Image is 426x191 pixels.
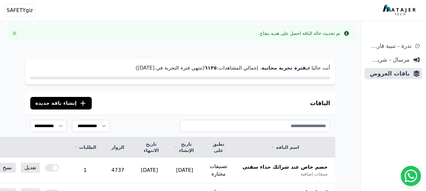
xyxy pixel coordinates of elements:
td: 4737 [104,158,132,183]
h3: الباقات [310,99,330,108]
strong: ٦١۳٥ [204,65,217,71]
span: مرسال - شريط دعاية [367,55,410,64]
a: تعديل [21,163,40,173]
a: تاريخ الانتهاء [139,141,160,154]
span: باقات العروض [367,69,410,78]
strong: فترة تجربة مجانية [261,65,306,71]
button: SAFETYgiz [4,4,36,17]
th: تطبق على [202,137,235,158]
a: اسم الباقة [242,144,328,150]
button: إنشاء باقة جديدة [30,97,92,110]
span: ندرة - تنبية قارب علي النفاذ [367,42,411,50]
a: الطلبات [74,144,96,150]
button: Close [9,28,20,38]
td: [DATE] [132,158,167,183]
span: SAFETYgiz [7,7,33,14]
td: 1 [67,158,104,183]
div: تم تحديث حالة الباقة احصل على هدية بنجاح. [259,30,340,37]
span: خصم خاص عند شرائك حذاء سفتي [242,163,328,171]
img: MatajerTech Logo [383,5,417,16]
td: [DATE] [167,158,202,183]
th: الزوار [104,137,132,158]
a: تاريخ الإنشاء [175,141,195,154]
td: تصنيفات مختارة [202,158,235,183]
span: منتجات إضافية [301,171,328,177]
p: أنت حاليا في . إجمالي المشاهدات: (تنتهي فترة التجربة في [DATE]) [30,64,330,72]
span: إنشاء باقة جديدة [35,99,77,107]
